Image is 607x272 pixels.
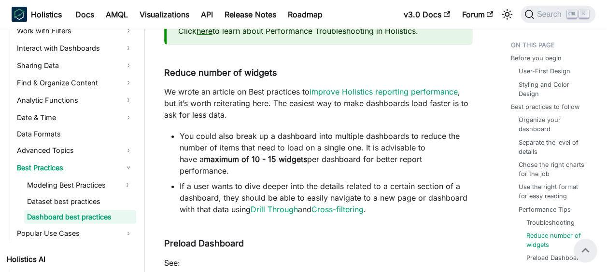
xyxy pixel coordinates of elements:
a: Holistics AI [4,253,136,266]
a: Modeling Best Practices [24,177,119,193]
a: Interact with Dashboards [14,41,136,56]
strong: maximum of 10 - 15 widgets [204,154,307,164]
a: Sharing Data [14,58,136,73]
a: Advanced Topics [14,143,136,158]
button: Scroll back to top [574,239,597,262]
a: Date & Time [14,110,136,125]
span: Search [534,10,567,19]
a: Best Practices [14,160,136,176]
kbd: K [579,10,589,18]
a: Preload Dashboard [526,253,583,262]
a: Roadmap [282,7,328,22]
li: You could also break up a dashboard into multiple dashboards to reduce the number of items that n... [180,130,472,177]
a: Visualizations [134,7,195,22]
a: Find & Organize Content [14,75,136,91]
a: Before you begin [511,54,562,63]
a: Use the right format for easy reading [519,182,588,201]
a: Styling and Color Design [519,80,588,98]
a: Data Formats [14,127,136,141]
p: Click to learn about Performance Troubleshooting in Holistics. [178,25,461,37]
a: Analytic Functions [14,93,136,108]
li: If a user wants to dive deeper into the details related to a certain section of a dashboard, they... [180,180,472,215]
img: Holistics [12,7,27,22]
a: Docs [70,7,100,22]
a: API [195,7,219,22]
a: Release Notes [219,7,282,22]
a: Troubleshooting [526,218,575,227]
a: Chose the right charts for the job [519,160,588,178]
a: Popular Use Cases [14,226,136,241]
h4: Reduce number of widgets [164,68,472,79]
a: Separate the level of details [519,138,588,156]
a: Dataset best practices [24,195,136,208]
button: Search (Ctrl+K) [521,6,595,23]
a: Performance Tips [519,205,571,214]
a: Organize your dashboard [519,115,588,134]
a: Reduce number of widgets [526,231,584,249]
a: HolisticsHolistics [12,7,62,22]
a: v3.0 Docs [398,7,456,22]
a: User-First Design [519,67,570,76]
h4: Preload Dashboard [164,238,472,249]
button: Expand sidebar category 'Modeling Best Practices' [119,177,136,193]
a: Best practices to follow [511,102,579,111]
a: Dashboard best practices [24,210,136,224]
a: Cross-filtering [311,204,364,214]
b: Holistics [31,9,62,20]
a: Drill Through [251,204,298,214]
a: Work with Filters [14,23,136,39]
a: improve Holistics reporting performance [310,87,458,96]
a: AMQL [100,7,134,22]
p: We wrote an article on Best practices to , but it’s worth reiterating here. The easiest way to ma... [164,86,472,121]
p: See: [164,257,472,269]
button: Switch between dark and light mode (currently light mode) [499,7,515,22]
a: Forum [456,7,499,22]
a: here [197,26,212,36]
